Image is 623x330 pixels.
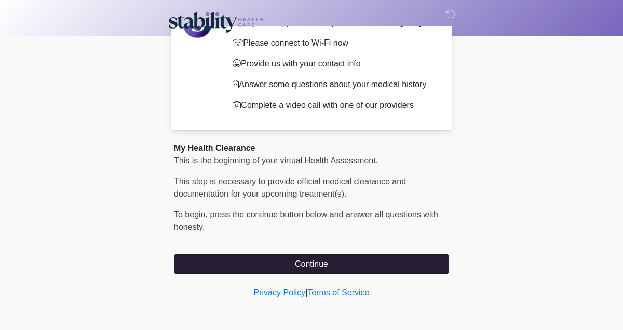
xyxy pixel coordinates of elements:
button: Continue [174,254,449,274]
a: Privacy Policy [254,288,306,297]
span: press the continue button below and answer all questions with honesty. [174,210,438,231]
p: Provide us with your contact info [233,58,434,70]
p: Answer some questions about your medical history [233,78,434,91]
p: Complete a video call with one of our providers [233,99,434,112]
span: This is the beginning of your virtual Health Assessment. [174,156,378,165]
p: Please connect to Wi-Fi now [233,37,434,49]
div: My Health Clearance [174,142,449,155]
a: Terms of Service [307,288,369,297]
a: | [305,288,307,297]
span: This step is necessary to provide official medical clearance and documentation for your upcoming ... [174,177,406,198]
img: Stability Healthcare Logo [164,8,267,34]
span: To begin, [174,210,210,219]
